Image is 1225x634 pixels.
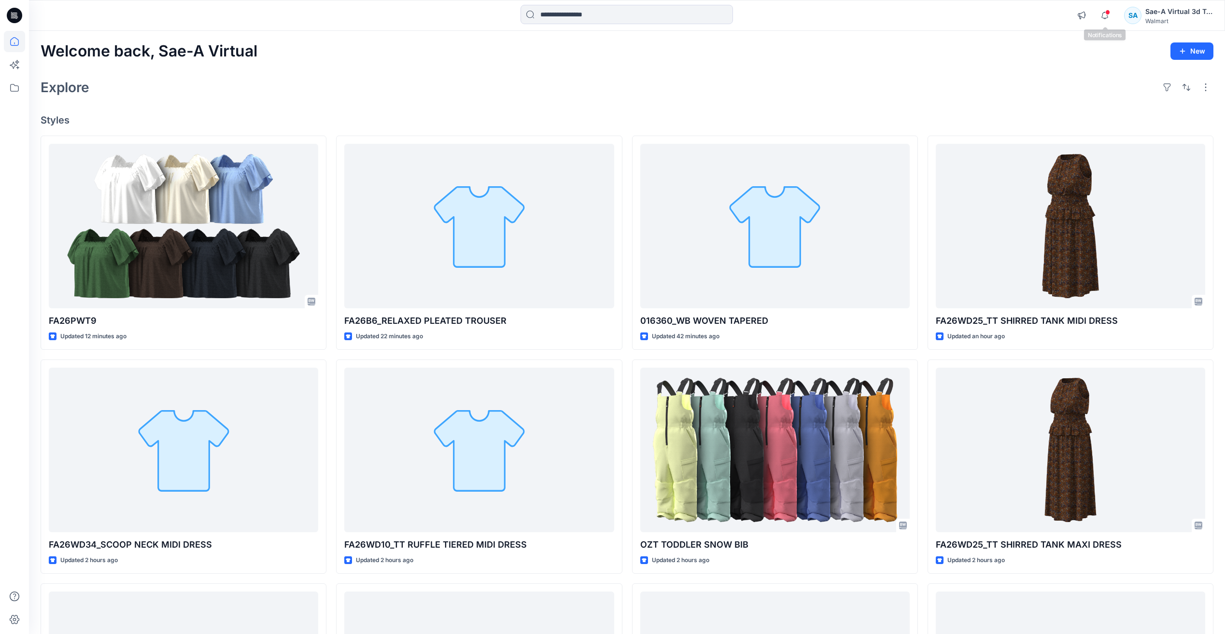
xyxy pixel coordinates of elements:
[947,331,1005,342] p: Updated an hour ago
[652,331,719,342] p: Updated 42 minutes ago
[640,538,910,551] p: OZT TODDLER SNOW BIB
[936,368,1205,532] a: FA26WD25_TT SHIRRED TANK MAXI DRESS
[60,555,118,565] p: Updated 2 hours ago
[1145,17,1213,25] div: Walmart
[49,538,318,551] p: FA26WD34_SCOOP NECK MIDI DRESS
[1145,6,1213,17] div: Sae-A Virtual 3d Team
[1124,7,1141,24] div: SA
[640,314,910,328] p: 016360_WB WOVEN TAPERED
[640,144,910,308] a: 016360_WB WOVEN TAPERED
[356,331,423,342] p: Updated 22 minutes ago
[49,314,318,328] p: FA26PWT9
[41,114,1213,126] h4: Styles
[936,538,1205,551] p: FA26WD25_TT SHIRRED TANK MAXI DRESS
[41,80,89,95] h2: Explore
[344,144,614,308] a: FA26B6_RELAXED PLEATED TROUSER
[1170,42,1213,60] button: New
[652,555,709,565] p: Updated 2 hours ago
[947,555,1005,565] p: Updated 2 hours ago
[356,555,413,565] p: Updated 2 hours ago
[49,368,318,532] a: FA26WD34_SCOOP NECK MIDI DRESS
[936,314,1205,328] p: FA26WD25_TT SHIRRED TANK MIDI DRESS
[60,331,127,342] p: Updated 12 minutes ago
[344,314,614,328] p: FA26B6_RELAXED PLEATED TROUSER
[344,538,614,551] p: FA26WD10_TT RUFFLE TIERED MIDI DRESS
[640,368,910,532] a: OZT TODDLER SNOW BIB
[41,42,257,60] h2: Welcome back, Sae-A Virtual
[49,144,318,308] a: FA26PWT9
[936,144,1205,308] a: FA26WD25_TT SHIRRED TANK MIDI DRESS
[344,368,614,532] a: FA26WD10_TT RUFFLE TIERED MIDI DRESS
